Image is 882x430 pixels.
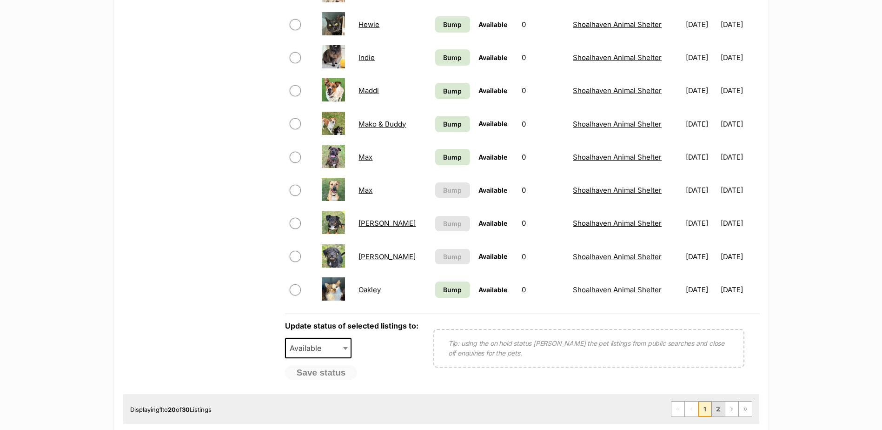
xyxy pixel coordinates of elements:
[573,219,662,228] a: Shoalhaven Animal Shelter
[518,274,568,306] td: 0
[721,41,758,74] td: [DATE]
[573,186,662,195] a: Shoalhaven Animal Shelter
[435,49,470,66] a: Bump
[478,87,507,94] span: Available
[478,286,507,294] span: Available
[130,406,212,413] span: Displaying to of Listings
[159,406,162,413] strong: 1
[478,219,507,227] span: Available
[358,285,381,294] a: Oakley
[682,241,719,273] td: [DATE]
[435,16,470,33] a: Bump
[358,20,379,29] a: Hewie
[358,186,372,195] a: Max
[721,74,758,107] td: [DATE]
[682,174,719,206] td: [DATE]
[435,216,470,231] button: Bump
[518,141,568,173] td: 0
[721,207,758,239] td: [DATE]
[518,207,568,239] td: 0
[478,54,507,61] span: Available
[443,86,462,96] span: Bump
[478,186,507,194] span: Available
[682,8,719,40] td: [DATE]
[443,53,462,62] span: Bump
[443,20,462,29] span: Bump
[518,41,568,74] td: 0
[435,282,470,298] a: Bump
[358,252,416,261] a: [PERSON_NAME]
[435,116,470,132] a: Bump
[358,120,406,128] a: Mako & Buddy
[435,83,470,99] a: Bump
[478,252,507,260] span: Available
[443,285,462,295] span: Bump
[443,152,462,162] span: Bump
[168,406,176,413] strong: 20
[285,338,352,358] span: Available
[739,402,752,417] a: Last page
[358,86,379,95] a: Maddi
[443,252,462,262] span: Bump
[443,119,462,129] span: Bump
[671,401,752,417] nav: Pagination
[573,120,662,128] a: Shoalhaven Animal Shelter
[721,241,758,273] td: [DATE]
[698,402,711,417] span: Page 1
[518,241,568,273] td: 0
[573,285,662,294] a: Shoalhaven Animal Shelter
[285,321,418,330] label: Update status of selected listings to:
[685,402,698,417] span: Previous page
[285,365,358,380] button: Save status
[435,149,470,165] a: Bump
[721,274,758,306] td: [DATE]
[573,53,662,62] a: Shoalhaven Animal Shelter
[721,8,758,40] td: [DATE]
[712,402,725,417] a: Page 2
[573,86,662,95] a: Shoalhaven Animal Shelter
[725,402,738,417] a: Next page
[478,120,507,128] span: Available
[721,108,758,140] td: [DATE]
[518,74,568,107] td: 0
[721,174,758,206] td: [DATE]
[435,182,470,198] button: Bump
[286,342,331,355] span: Available
[478,153,507,161] span: Available
[682,74,719,107] td: [DATE]
[518,8,568,40] td: 0
[182,406,190,413] strong: 30
[671,402,684,417] span: First page
[443,219,462,228] span: Bump
[573,20,662,29] a: Shoalhaven Animal Shelter
[682,41,719,74] td: [DATE]
[682,108,719,140] td: [DATE]
[573,252,662,261] a: Shoalhaven Animal Shelter
[682,274,719,306] td: [DATE]
[518,108,568,140] td: 0
[358,153,372,161] a: Max
[448,338,729,358] p: Tip: using the on hold status [PERSON_NAME] the pet listings from public searches and close off e...
[721,141,758,173] td: [DATE]
[682,141,719,173] td: [DATE]
[573,153,662,161] a: Shoalhaven Animal Shelter
[358,219,416,228] a: [PERSON_NAME]
[443,185,462,195] span: Bump
[518,174,568,206] td: 0
[682,207,719,239] td: [DATE]
[435,249,470,264] button: Bump
[358,53,375,62] a: Indie
[478,20,507,28] span: Available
